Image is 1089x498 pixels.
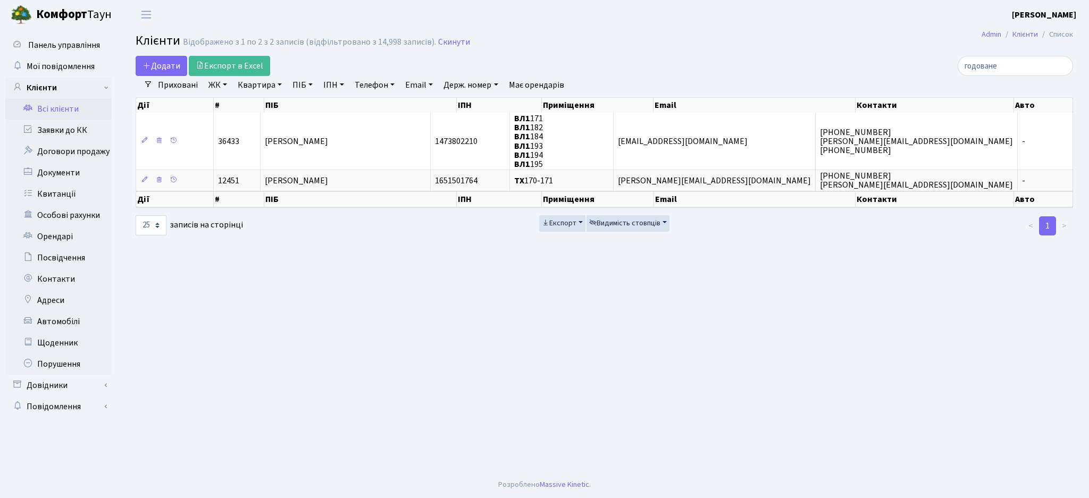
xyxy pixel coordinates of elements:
[288,76,317,94] a: ПІБ
[136,215,166,235] select: записів на сторінці
[514,149,530,161] b: ВЛ1
[265,136,328,147] span: [PERSON_NAME]
[540,479,589,490] a: Massive Kinetic
[856,98,1014,113] th: Контакти
[36,6,112,24] span: Таун
[136,191,214,207] th: Дії
[457,98,542,113] th: ІПН
[539,215,585,232] button: Експорт
[966,23,1089,46] nav: breadcrumb
[1039,216,1056,235] a: 1
[5,141,112,162] a: Договори продажу
[214,98,264,113] th: #
[654,98,855,113] th: Email
[514,175,553,187] span: 170-171
[457,191,542,207] th: ІПН
[5,290,112,311] a: Адреси
[5,332,112,353] a: Щоденник
[514,140,530,152] b: ВЛ1
[654,191,856,207] th: Email
[498,479,591,491] div: Розроблено .
[218,175,239,187] span: 12451
[218,136,239,147] span: 36433
[5,226,112,247] a: Орендарі
[820,126,1013,156] span: [PHONE_NUMBER] [PERSON_NAME][EMAIL_ADDRESS][DOMAIN_NAME] [PHONE_NUMBER]
[204,76,231,94] a: ЖК
[435,136,478,147] span: 1473802210
[36,6,87,23] b: Комфорт
[5,162,112,183] a: Документи
[1022,175,1025,187] span: -
[1038,29,1073,40] li: Список
[514,113,530,124] b: ВЛ1
[1012,9,1076,21] a: [PERSON_NAME]
[1022,136,1025,147] span: -
[5,375,112,396] a: Довідники
[505,76,568,94] a: Має орендарів
[618,175,811,187] span: [PERSON_NAME][EMAIL_ADDRESS][DOMAIN_NAME]
[5,98,112,120] a: Всі клієнти
[856,191,1014,207] th: Контакти
[587,215,669,232] button: Видимість стовпців
[542,191,654,207] th: Приміщення
[154,76,202,94] a: Приховані
[820,170,1013,191] span: [PHONE_NUMBER] [PERSON_NAME][EMAIL_ADDRESS][DOMAIN_NAME]
[958,56,1073,76] input: Пошук...
[514,175,524,187] b: ТХ
[28,39,100,51] span: Панель управління
[5,205,112,226] a: Особові рахунки
[435,175,478,187] span: 1651501764
[319,76,348,94] a: ІПН
[514,158,530,170] b: ВЛ1
[439,76,502,94] a: Держ. номер
[133,6,160,23] button: Переключити навігацію
[542,98,654,113] th: Приміщення
[136,98,214,113] th: Дії
[514,113,543,170] span: 171 182 184 193 194 195
[1012,29,1038,40] a: Клієнти
[189,56,270,76] a: Експорт в Excel
[5,268,112,290] a: Контакти
[618,136,748,147] span: [EMAIL_ADDRESS][DOMAIN_NAME]
[401,76,437,94] a: Email
[136,215,243,235] label: записів на сторінці
[136,31,180,50] span: Клієнти
[183,37,436,47] div: Відображено з 1 по 2 з 2 записів (відфільтровано з 14,998 записів).
[542,218,576,229] span: Експорт
[5,120,112,141] a: Заявки до КК
[5,35,112,56] a: Панель управління
[350,76,399,94] a: Телефон
[265,175,328,187] span: [PERSON_NAME]
[214,191,264,207] th: #
[5,247,112,268] a: Посвідчення
[514,122,530,133] b: ВЛ1
[264,191,457,207] th: ПІБ
[1014,191,1073,207] th: Авто
[982,29,1001,40] a: Admin
[5,56,112,77] a: Мої повідомлення
[233,76,286,94] a: Квартира
[143,60,180,72] span: Додати
[5,396,112,417] a: Повідомлення
[27,61,95,72] span: Мої повідомлення
[514,131,530,143] b: ВЛ1
[589,218,660,229] span: Видимість стовпців
[1014,98,1073,113] th: Авто
[5,353,112,375] a: Порушення
[11,4,32,26] img: logo.png
[136,56,187,76] a: Додати
[5,77,112,98] a: Клієнти
[264,98,457,113] th: ПІБ
[438,37,470,47] a: Скинути
[5,311,112,332] a: Автомобілі
[5,183,112,205] a: Квитанції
